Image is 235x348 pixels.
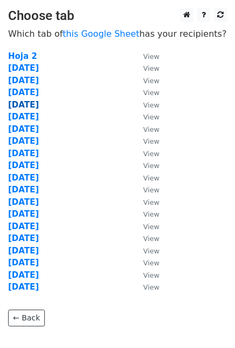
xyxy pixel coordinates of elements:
a: View [132,233,159,243]
a: [DATE] [8,149,39,158]
a: [DATE] [8,282,39,292]
a: [DATE] [8,246,39,256]
a: ← Back [8,310,45,326]
small: View [143,283,159,291]
a: [DATE] [8,124,39,134]
a: this Google Sheet [63,29,139,39]
a: View [132,112,159,122]
a: View [132,270,159,280]
small: View [143,113,159,121]
a: [DATE] [8,136,39,146]
a: View [132,76,159,85]
a: [DATE] [8,112,39,122]
a: View [132,51,159,61]
small: View [143,52,159,61]
a: [DATE] [8,233,39,243]
small: View [143,223,159,231]
a: [DATE] [8,258,39,267]
a: [DATE] [8,100,39,110]
small: View [143,271,159,279]
small: View [143,101,159,109]
p: Which tab of has your recipients? [8,28,227,39]
a: [DATE] [8,197,39,207]
a: [DATE] [8,76,39,85]
small: View [143,259,159,267]
a: [DATE] [8,160,39,170]
a: [DATE] [8,173,39,183]
a: View [132,222,159,231]
small: View [143,210,159,218]
small: View [143,162,159,170]
a: View [132,282,159,292]
a: View [132,88,159,97]
div: Widget de chat [181,296,235,348]
a: [DATE] [8,88,39,97]
small: View [143,174,159,182]
a: View [132,173,159,183]
a: View [132,160,159,170]
a: [DATE] [8,185,39,195]
a: View [132,246,159,256]
a: View [132,185,159,195]
small: View [143,150,159,158]
small: View [143,137,159,145]
a: View [132,149,159,158]
a: View [132,100,159,110]
small: View [143,235,159,243]
a: View [132,124,159,134]
small: View [143,186,159,194]
h3: Choose tab [8,8,227,24]
a: [DATE] [8,209,39,219]
a: [DATE] [8,63,39,73]
small: View [143,198,159,206]
a: View [132,63,159,73]
a: View [132,209,159,219]
a: View [132,197,159,207]
a: Hoja 2 [8,51,37,61]
a: View [132,258,159,267]
iframe: Chat Widget [181,296,235,348]
a: [DATE] [8,270,39,280]
small: View [143,64,159,72]
small: View [143,77,159,85]
a: [DATE] [8,222,39,231]
small: View [143,89,159,97]
a: View [132,136,159,146]
small: View [143,247,159,255]
small: View [143,125,159,133]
